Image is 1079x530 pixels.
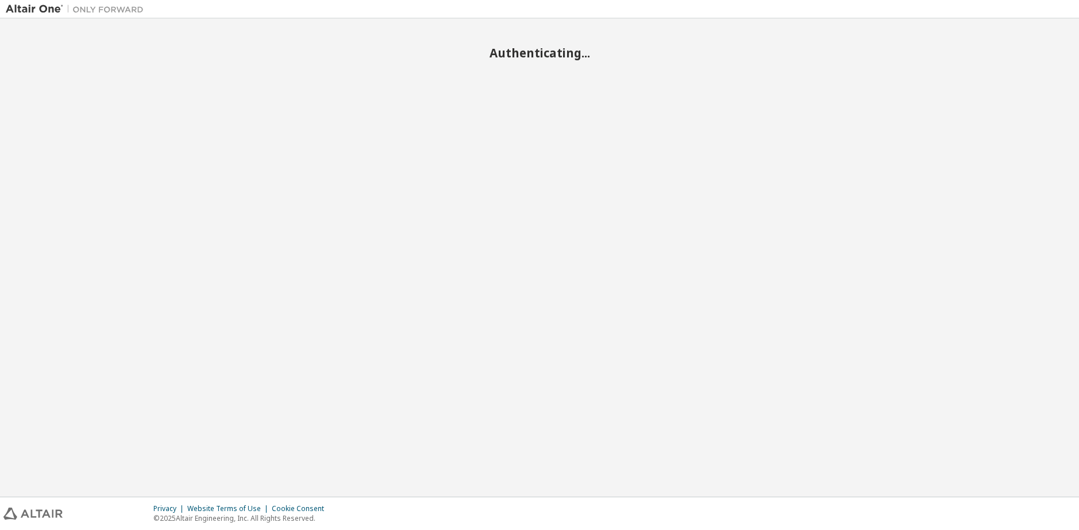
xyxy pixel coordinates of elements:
[187,504,272,513] div: Website Terms of Use
[3,508,63,520] img: altair_logo.svg
[272,504,331,513] div: Cookie Consent
[153,504,187,513] div: Privacy
[153,513,331,523] p: © 2025 Altair Engineering, Inc. All Rights Reserved.
[6,45,1073,60] h2: Authenticating...
[6,3,149,15] img: Altair One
